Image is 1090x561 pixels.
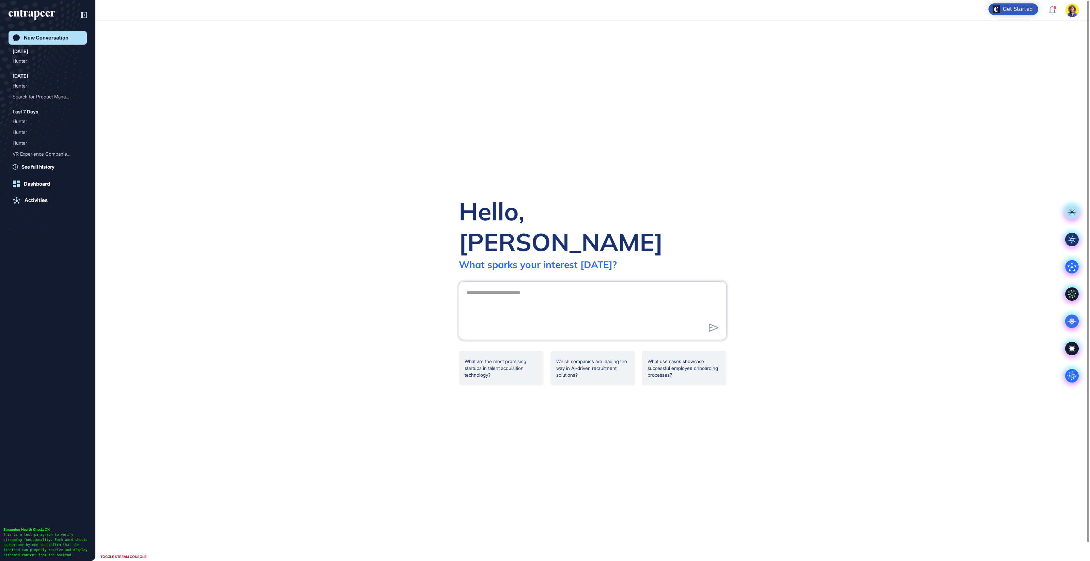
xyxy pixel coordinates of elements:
[13,80,83,91] div: Hunter
[13,116,77,127] div: Hunter
[13,80,77,91] div: Hunter
[13,72,28,80] div: [DATE]
[988,3,1038,15] div: Open Get Started checklist
[13,91,77,102] div: Search for Product Manage...
[13,56,77,66] div: Hunter
[550,351,635,386] div: Which companies are leading the way in AI-driven recruitment solutions?
[13,47,28,56] div: [DATE]
[9,31,87,45] a: New Conversation
[642,351,727,386] div: What use cases showcase successful employee onboarding processes?
[13,163,87,170] a: See full history
[21,163,54,170] span: See full history
[993,5,1000,13] img: launcher-image-alternative-text
[13,108,38,116] div: Last 7 Days
[13,149,77,159] div: VR Experience Companies i...
[9,177,87,191] a: Dashboard
[13,91,83,102] div: Search for Product Managers from Entrapeer
[459,351,544,386] div: What are the most promising startups in talent acquisition technology?
[13,116,83,127] div: Hunter
[13,127,77,138] div: Hunter
[13,138,77,149] div: Hunter
[459,196,727,257] div: Hello, [PERSON_NAME]
[13,149,83,159] div: VR Experience Companies in Istanbul
[24,35,68,41] div: New Conversation
[24,181,50,187] div: Dashboard
[9,10,55,20] div: entrapeer-logo
[13,138,83,149] div: Hunter
[1003,6,1033,13] div: Get Started
[13,56,83,66] div: Hunter
[459,259,617,270] div: What sparks your interest [DATE]?
[13,127,83,138] div: Hunter
[9,193,87,207] a: Activities
[99,552,148,561] div: TOGGLE STREAM CONSOLE
[25,197,48,203] div: Activities
[1065,3,1079,17] img: user-avatar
